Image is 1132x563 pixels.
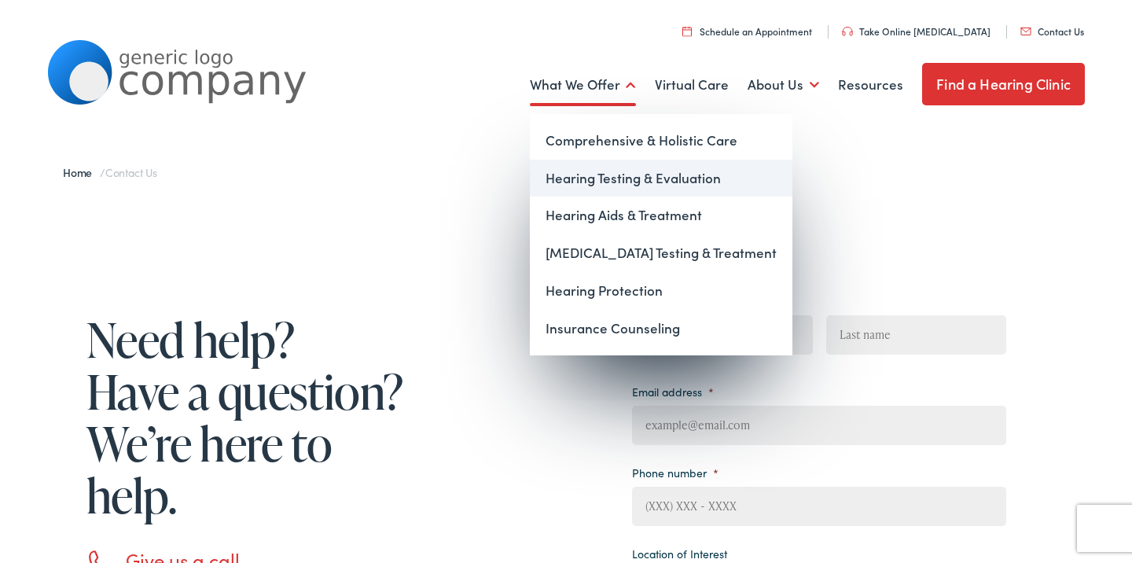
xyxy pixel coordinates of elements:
[682,26,692,36] img: utility icon
[530,234,792,272] a: [MEDICAL_DATA] Testing & Treatment
[842,24,990,38] a: Take Online [MEDICAL_DATA]
[682,24,812,38] a: Schedule an Appointment
[530,272,792,310] a: Hearing Protection
[632,465,719,480] label: Phone number
[105,164,157,180] span: Contact Us
[530,122,792,160] a: Comprehensive & Holistic Care
[655,56,729,114] a: Virtual Care
[530,160,792,197] a: Hearing Testing & Evaluation
[1020,24,1084,38] a: Contact Us
[530,56,636,114] a: What We Offer
[63,164,157,180] span: /
[922,63,1085,105] a: Find a Hearing Clinic
[842,27,853,36] img: utility icon
[86,314,409,521] h1: Need help? Have a question? We’re here to help.
[632,546,727,561] label: Location of Interest
[632,406,1006,445] input: example@email.com
[530,310,792,348] a: Insurance Counseling
[748,56,819,114] a: About Us
[63,164,100,180] a: Home
[632,487,1006,526] input: (XXX) XXX - XXXX
[826,315,1006,355] input: Last name
[1020,28,1031,35] img: utility icon
[530,197,792,234] a: Hearing Aids & Treatment
[838,56,903,114] a: Resources
[632,385,714,399] label: Email address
